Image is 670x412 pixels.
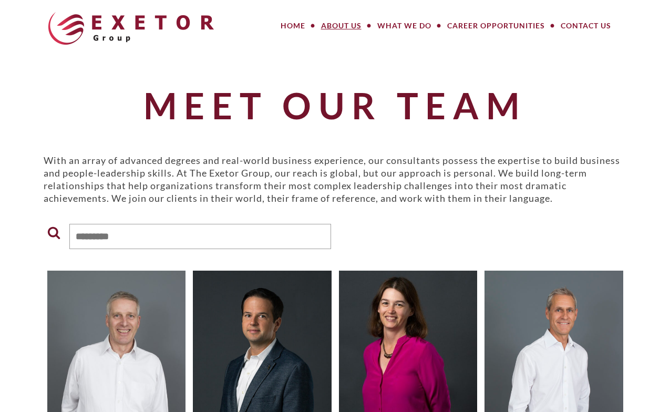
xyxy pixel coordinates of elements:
p: With an array of advanced degrees and real-world business experience, our consultants possess the... [44,154,627,204]
h1: Meet Our Team [44,86,627,125]
img: The Exetor Group [48,12,214,45]
a: What We Do [369,15,439,36]
a: Contact Us [553,15,619,36]
a: Home [273,15,313,36]
a: Career Opportunities [439,15,553,36]
a: About Us [313,15,369,36]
